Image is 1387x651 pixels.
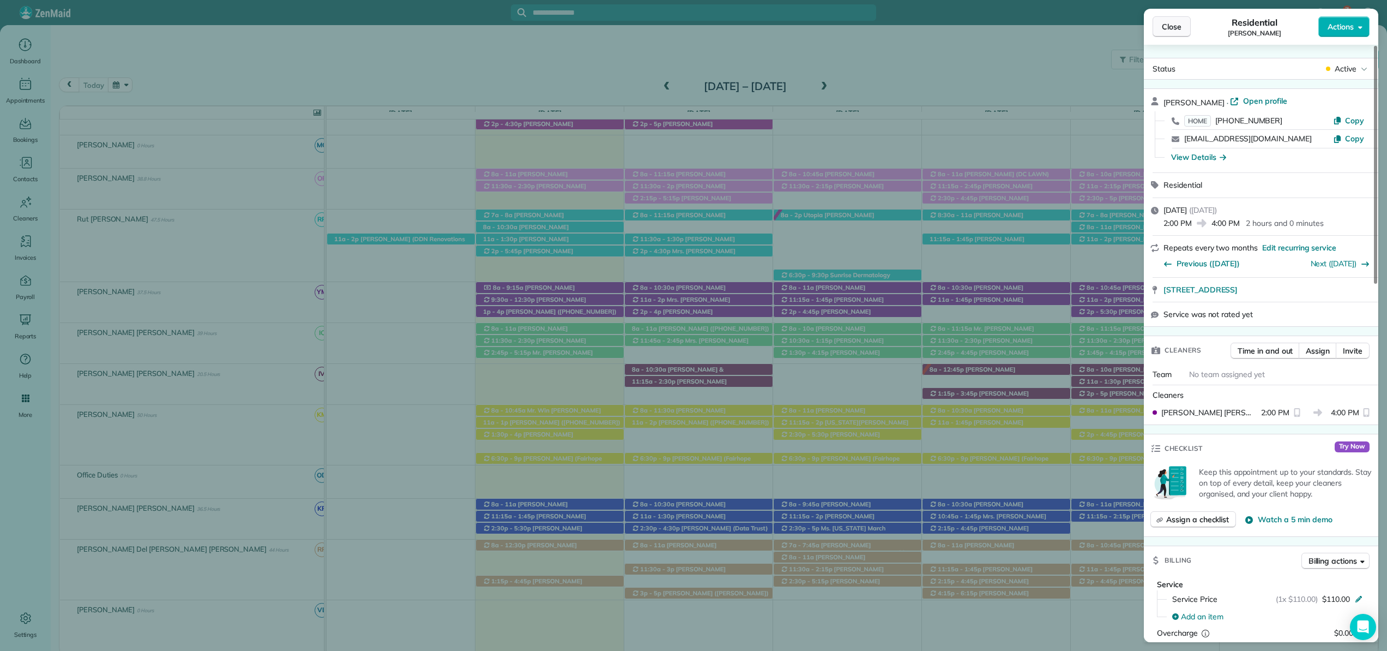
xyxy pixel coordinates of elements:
[1184,115,1282,126] a: HOME[PHONE_NUMBER]
[1165,443,1203,454] span: Checklist
[1189,369,1265,379] span: No team assigned yet
[1245,514,1332,525] button: Watch a 5 min demo
[1343,345,1362,356] span: Invite
[1199,467,1372,499] p: Keep this appointment up to your standards. Stay on top of every detail, keep your cleaners organ...
[1153,64,1175,74] span: Status
[1161,407,1257,418] span: [PERSON_NAME] [PERSON_NAME]
[1163,284,1238,295] span: [STREET_ADDRESS]
[1333,115,1364,126] button: Copy
[1211,218,1240,229] span: 4:00 PM
[1163,284,1372,295] a: [STREET_ADDRESS]
[1163,243,1258,253] span: Repeats every two months
[1163,218,1192,229] span: 2:00 PM
[1172,594,1217,605] span: Service Price
[1345,116,1364,126] span: Copy
[1163,205,1187,215] span: [DATE]
[1181,611,1223,622] span: Add an item
[1334,628,1353,638] span: $0.00
[1350,614,1376,640] div: Open Intercom Messenger
[1335,441,1370,452] span: Try Now
[1177,258,1240,269] span: Previous ([DATE])
[1336,343,1370,359] button: Invite
[1171,152,1226,163] button: View Details
[1163,180,1202,190] span: Residential
[1189,205,1217,215] span: ( [DATE] )
[1345,134,1364,144] span: Copy
[1166,514,1229,525] span: Assign a checklist
[1157,580,1183,589] span: Service
[1328,21,1354,32] span: Actions
[1276,594,1318,605] span: (1x $110.00)
[1231,343,1300,359] button: Time in and out
[1228,29,1281,38] span: [PERSON_NAME]
[1311,259,1357,268] a: Next ([DATE])
[1230,95,1287,106] a: Open profile
[1261,407,1289,418] span: 2:00 PM
[1335,63,1356,74] span: Active
[1184,134,1312,144] a: [EMAIL_ADDRESS][DOMAIN_NAME]
[1162,21,1181,32] span: Close
[1232,16,1278,29] span: Residential
[1225,98,1231,107] span: ·
[1150,511,1236,528] button: Assign a checklist
[1299,343,1337,359] button: Assign
[1322,594,1350,605] span: $110.00
[1166,590,1370,608] button: Service Price(1x $110.00)$110.00
[1215,116,1282,126] span: [PHONE_NUMBER]
[1153,390,1184,400] span: Cleaners
[1333,133,1364,144] button: Copy
[1311,258,1370,269] button: Next ([DATE])
[1246,218,1323,229] p: 2 hours and 0 minutes
[1262,242,1336,253] span: Edit recurring service
[1153,16,1191,37] button: Close
[1163,98,1225,107] span: [PERSON_NAME]
[1163,258,1240,269] button: Previous ([DATE])
[1306,345,1330,356] span: Assign
[1165,345,1201,356] span: Cleaners
[1238,345,1293,356] span: Time in and out
[1157,628,1251,638] div: Overcharge
[1258,514,1332,525] span: Watch a 5 min demo
[1331,407,1359,418] span: 4:00 PM
[1153,369,1172,379] span: Team
[1165,555,1192,566] span: Billing
[1184,115,1211,127] span: HOME
[1163,309,1253,320] span: Service was not rated yet
[1166,608,1370,625] button: Add an item
[1243,95,1287,106] span: Open profile
[1308,556,1357,566] span: Billing actions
